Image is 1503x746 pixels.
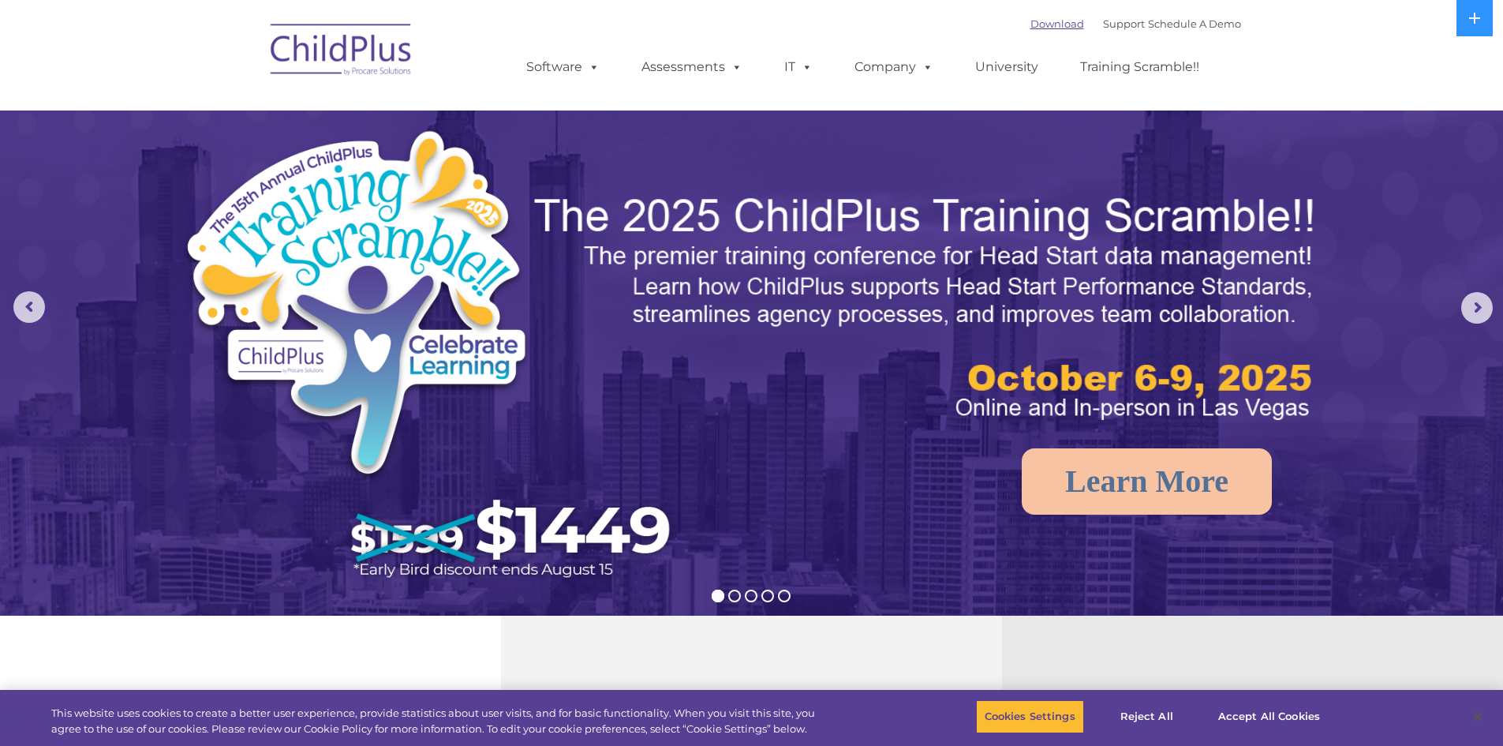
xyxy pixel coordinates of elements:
[959,51,1054,83] a: University
[263,13,421,92] img: ChildPlus by Procare Solutions
[768,51,828,83] a: IT
[1022,448,1272,515] a: Learn More
[219,104,267,116] span: Last name
[1103,17,1145,30] a: Support
[1148,17,1241,30] a: Schedule A Demo
[1030,17,1241,30] font: |
[1460,699,1495,734] button: Close
[976,700,1084,733] button: Cookies Settings
[1030,17,1084,30] a: Download
[1097,700,1196,733] button: Reject All
[51,706,827,737] div: This website uses cookies to create a better user experience, provide statistics about user visit...
[1064,51,1215,83] a: Training Scramble!!
[219,169,286,181] span: Phone number
[839,51,949,83] a: Company
[1210,700,1329,733] button: Accept All Cookies
[510,51,615,83] a: Software
[626,51,758,83] a: Assessments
